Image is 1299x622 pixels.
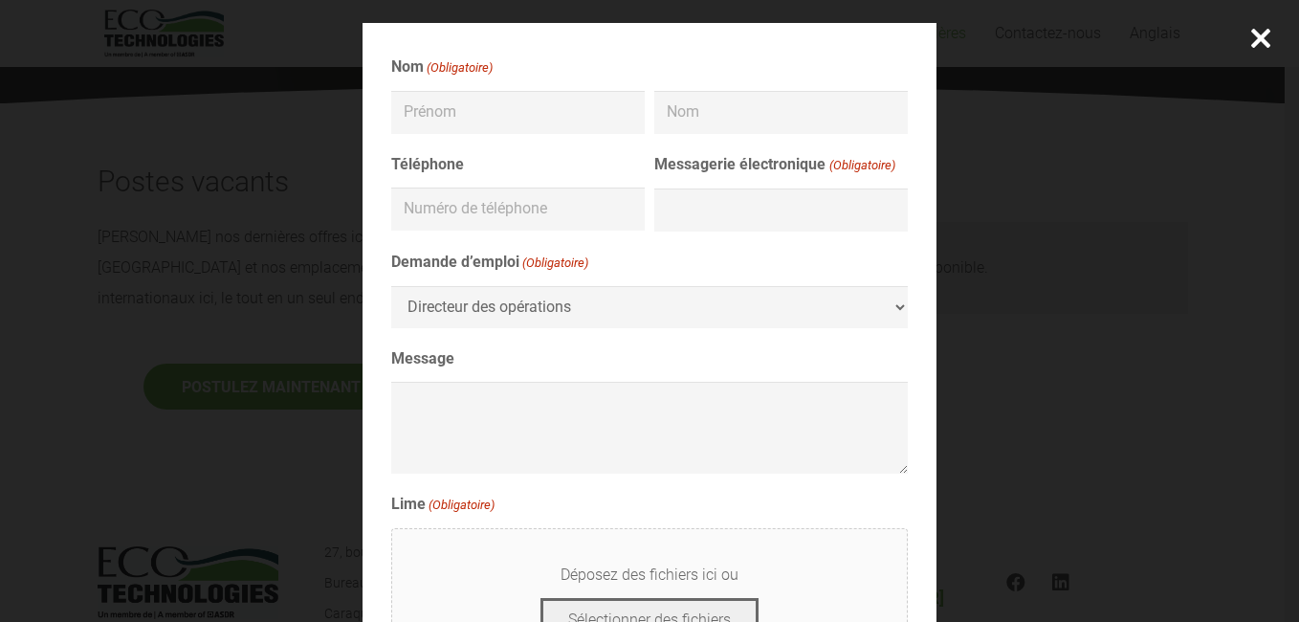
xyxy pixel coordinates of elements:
[654,91,908,134] input: Nom
[654,155,826,173] font: Messagerie électronique
[391,495,426,513] font: Lime
[426,53,494,83] span: (Obligatoire)
[391,91,645,134] input: Prénom
[521,248,589,278] span: (Obligatoire)
[391,253,519,271] font: Demande d’emploi
[391,149,464,180] label: Téléphone
[428,490,495,521] span: (Obligatoire)
[423,560,876,590] span: Déposez des fichiers ici ou
[391,344,454,374] label: Message
[827,150,895,181] span: (Obligatoire)
[391,188,645,231] input: Numéro de téléphone
[391,57,424,76] font: Nom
